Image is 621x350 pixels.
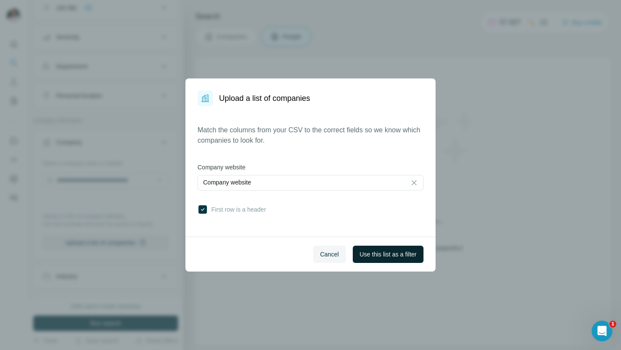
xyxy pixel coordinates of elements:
button: Use this list as a filter [353,246,423,263]
iframe: Intercom live chat [592,321,612,341]
p: Company website [203,178,251,187]
span: Cancel [320,250,339,259]
label: Company website [198,163,423,172]
p: Match the columns from your CSV to the correct fields so we know which companies to look for. [198,125,423,146]
h1: Upload a list of companies [219,92,310,104]
span: First row is a header [208,205,266,214]
button: Cancel [313,246,346,263]
span: Use this list as a filter [360,250,417,259]
span: 1 [609,321,616,328]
